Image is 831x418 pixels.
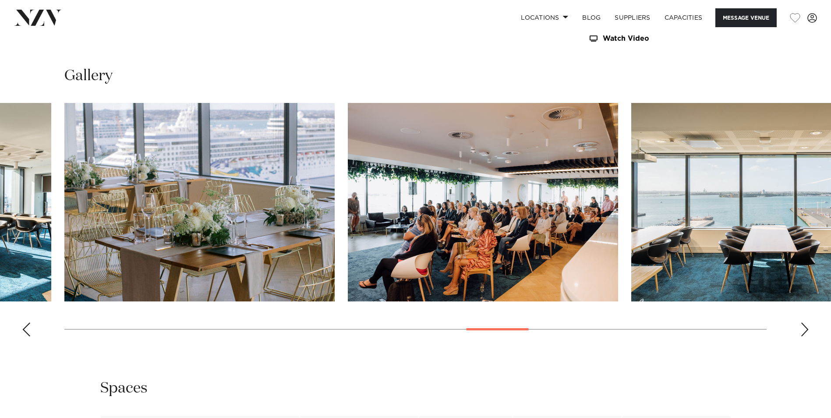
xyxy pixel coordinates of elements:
[575,8,608,27] a: BLOG
[64,66,113,86] h2: Gallery
[715,8,777,27] button: Message Venue
[588,35,731,43] a: Watch Video
[608,8,657,27] a: SUPPLIERS
[348,103,618,301] swiper-slide: 18 / 28
[64,103,335,301] swiper-slide: 17 / 28
[514,8,575,27] a: Locations
[658,8,710,27] a: Capacities
[14,10,62,25] img: nzv-logo.png
[100,379,148,398] h2: Spaces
